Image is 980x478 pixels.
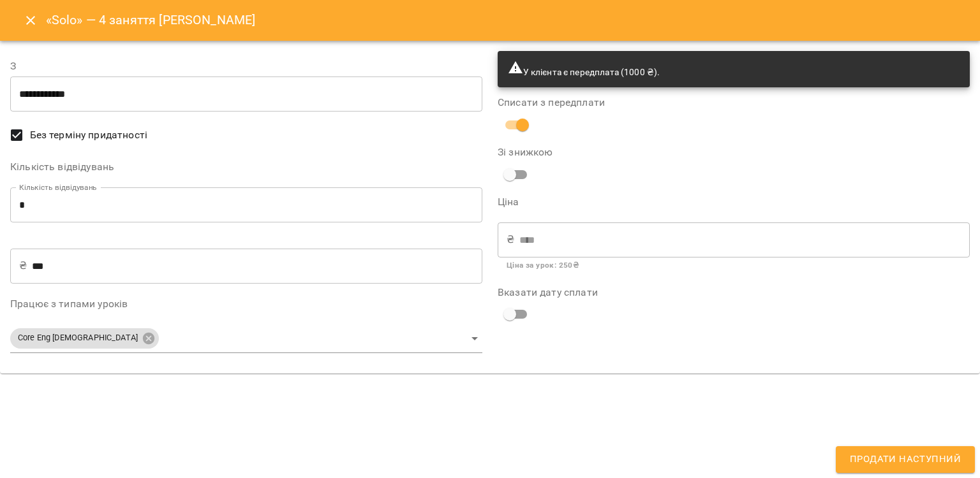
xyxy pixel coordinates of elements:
[498,287,970,298] label: Вказати дату сплати
[10,328,159,349] div: Core Eng [DEMOGRAPHIC_DATA]
[10,162,482,172] label: Кількість відвідувань
[19,258,27,273] p: ₴
[507,232,514,247] p: ₴
[508,67,660,77] span: У клієнта є передплата (1000 ₴).
[10,299,482,309] label: Працює з типами уроків
[498,197,970,207] label: Ціна
[498,147,655,157] label: Зі знижкою
[15,5,46,36] button: Close
[836,446,975,473] button: Продати наступний
[507,261,579,270] b: Ціна за урок : 250 ₴
[30,127,147,143] span: Без терміну придатності
[46,10,256,30] h6: «Solo» — 4 заняття [PERSON_NAME]
[498,98,970,108] label: Списати з передплати
[10,61,482,71] label: З
[850,451,961,468] span: Продати наступний
[10,332,145,344] span: Core Eng [DEMOGRAPHIC_DATA]
[10,324,482,353] div: Core Eng [DEMOGRAPHIC_DATA]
